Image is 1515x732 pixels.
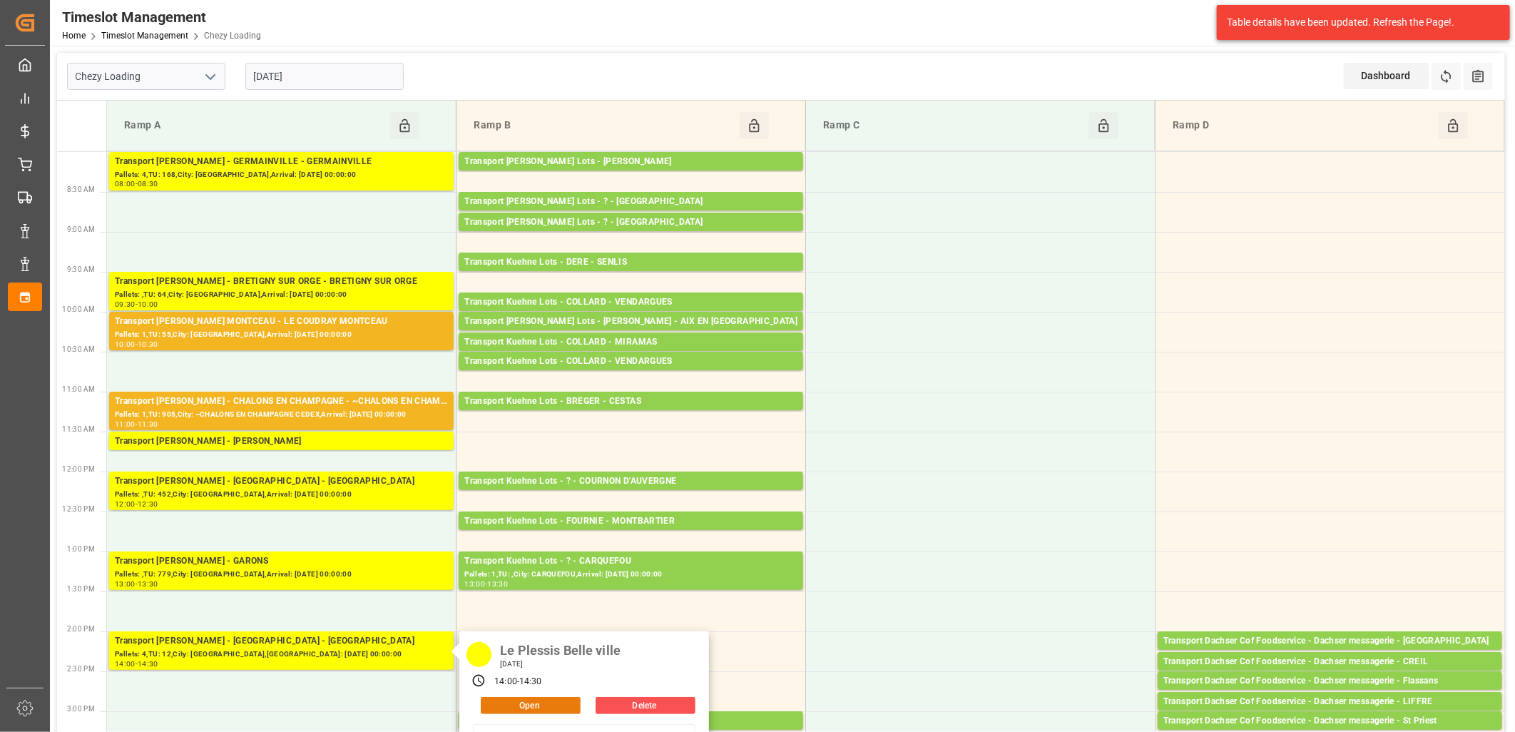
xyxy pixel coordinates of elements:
[1163,688,1496,701] div: Pallets: 1,TU: 24,City: Flassans,Arrival: [DATE] 00:00:00
[115,649,448,661] div: Pallets: 4,TU: 12,City: [GEOGRAPHIC_DATA],[GEOGRAPHIC_DATA]: [DATE] 00:00:00
[115,169,448,181] div: Pallets: 4,TU: 168,City: [GEOGRAPHIC_DATA],Arrival: [DATE] 00:00:00
[464,315,797,329] div: Transport [PERSON_NAME] Lots - [PERSON_NAME] - AIX EN [GEOGRAPHIC_DATA]
[62,465,95,473] span: 12:00 PM
[62,305,95,313] span: 10:00 AM
[136,301,138,307] div: -
[1163,674,1496,688] div: Transport Dachser Cof Foodservice - Dachser messagerie - Flassans
[485,581,487,587] div: -
[1163,634,1496,649] div: Transport Dachser Cof Foodservice - Dachser messagerie - [GEOGRAPHIC_DATA]
[136,421,138,427] div: -
[464,529,797,541] div: Pallets: 2,TU: 62,City: MONTBARTIER,Arrival: [DATE] 00:00:00
[138,661,158,667] div: 14:30
[115,634,448,649] div: Transport [PERSON_NAME] - [GEOGRAPHIC_DATA] - [GEOGRAPHIC_DATA]
[115,329,448,341] div: Pallets: 1,TU: 55,City: [GEOGRAPHIC_DATA],Arrival: [DATE] 00:00:00
[67,705,95,713] span: 3:00 PM
[1344,63,1429,89] div: Dashboard
[115,155,448,169] div: Transport [PERSON_NAME] - GERMAINVILLE - GERMAINVILLE
[464,255,797,270] div: Transport Kuehne Lots - DERE - SENLIS
[1163,695,1496,709] div: Transport Dachser Cof Foodservice - Dachser messagerie - LIFFRE
[136,341,138,347] div: -
[1167,112,1439,139] div: Ramp D
[464,329,797,341] div: Pallets: ,TU: 97,City: [GEOGRAPHIC_DATA],Arrival: [DATE] 00:00:00
[517,676,519,688] div: -
[138,421,158,427] div: 11:30
[67,545,95,553] span: 1:00 PM
[67,265,95,273] span: 9:30 AM
[138,501,158,507] div: 12:30
[1227,15,1489,30] div: Table details have been updated. Refresh the Page!.
[138,341,158,347] div: 10:30
[464,169,797,181] div: Pallets: 15,TU: 224,City: CARQUEFOU,Arrival: [DATE] 00:00:00
[67,225,95,233] span: 9:00 AM
[199,66,220,88] button: open menu
[1163,709,1496,721] div: Pallets: 2,TU: 46,City: LIFFRE,Arrival: [DATE] 00:00:00
[115,569,448,581] div: Pallets: ,TU: 779,City: [GEOGRAPHIC_DATA],Arrival: [DATE] 00:00:00
[468,112,740,139] div: Ramp B
[519,676,542,688] div: 14:30
[136,581,138,587] div: -
[115,474,448,489] div: Transport [PERSON_NAME] - [GEOGRAPHIC_DATA] - [GEOGRAPHIC_DATA]
[101,31,188,41] a: Timeslot Management
[481,697,581,714] button: Open
[62,31,86,41] a: Home
[464,195,797,209] div: Transport [PERSON_NAME] Lots - ? - [GEOGRAPHIC_DATA]
[464,209,797,221] div: Pallets: 13,TU: 210,City: [GEOGRAPHIC_DATA],Arrival: [DATE] 00:00:00
[596,697,695,714] button: Delete
[464,409,797,421] div: Pallets: 4,TU: 490,City: [GEOGRAPHIC_DATA],Arrival: [DATE] 00:00:00
[115,341,136,347] div: 10:00
[495,639,626,659] div: Le Plessis Belle ville
[115,489,448,501] div: Pallets: ,TU: 452,City: [GEOGRAPHIC_DATA],Arrival: [DATE] 00:00:00
[118,112,390,139] div: Ramp A
[494,676,517,688] div: 14:00
[136,661,138,667] div: -
[62,385,95,393] span: 11:00 AM
[115,301,136,307] div: 09:30
[138,181,158,187] div: 08:30
[136,181,138,187] div: -
[115,289,448,301] div: Pallets: ,TU: 64,City: [GEOGRAPHIC_DATA],Arrival: [DATE] 00:00:00
[464,295,797,310] div: Transport Kuehne Lots - COLLARD - VENDARGUES
[115,581,136,587] div: 13:00
[67,185,95,193] span: 8:30 AM
[245,63,404,90] input: DD-MM-YYYY
[115,395,448,409] div: Transport [PERSON_NAME] - CHALONS EN CHAMPAGNE - ~CHALONS EN CHAMPAGNE CEDEX
[115,434,448,449] div: Transport [PERSON_NAME] - [PERSON_NAME]
[1163,669,1496,681] div: Pallets: 1,TU: 32,City: [GEOGRAPHIC_DATA],Arrival: [DATE] 00:00:00
[464,581,485,587] div: 13:00
[115,554,448,569] div: Transport [PERSON_NAME] - GARONS
[62,345,95,353] span: 10:30 AM
[115,409,448,421] div: Pallets: 1,TU: 905,City: ~CHALONS EN CHAMPAGNE CEDEX,Arrival: [DATE] 00:00:00
[1163,714,1496,728] div: Transport Dachser Cof Foodservice - Dachser messagerie - St Priest
[464,474,797,489] div: Transport Kuehne Lots - ? - COURNON D'AUVERGNE
[464,369,797,381] div: Pallets: 5,TU: 524,City: [GEOGRAPHIC_DATA],Arrival: [DATE] 00:00:00
[115,449,448,461] div: Pallets: ,TU: 42,City: RECY,Arrival: [DATE] 00:00:00
[464,350,797,362] div: Pallets: 3,TU: 56,City: [GEOGRAPHIC_DATA],Arrival: [DATE] 00:00:00
[138,581,158,587] div: 13:30
[464,310,797,322] div: Pallets: 1,TU: ,City: VENDARGUES,Arrival: [DATE] 00:00:00
[115,661,136,667] div: 14:00
[1163,649,1496,661] div: Pallets: ,TU: 85,City: [GEOGRAPHIC_DATA],Arrival: [DATE] 00:00:00
[464,215,797,230] div: Transport [PERSON_NAME] Lots - ? - [GEOGRAPHIC_DATA]
[62,6,261,28] div: Timeslot Management
[1163,655,1496,669] div: Transport Dachser Cof Foodservice - Dachser messagerie - CREIL
[495,659,626,669] div: [DATE]
[67,585,95,593] span: 1:30 PM
[464,155,797,169] div: Transport [PERSON_NAME] Lots - [PERSON_NAME]
[62,425,95,433] span: 11:30 AM
[62,505,95,513] span: 12:30 PM
[67,625,95,633] span: 2:00 PM
[464,395,797,409] div: Transport Kuehne Lots - BREGER - CESTAS
[138,301,158,307] div: 10:00
[464,270,797,282] div: Pallets: 1,TU: 209,City: [GEOGRAPHIC_DATA],Arrival: [DATE] 00:00:00
[464,230,797,242] div: Pallets: 6,TU: 205,City: [GEOGRAPHIC_DATA],Arrival: [DATE] 00:00:00
[464,569,797,581] div: Pallets: 1,TU: ,City: CARQUEFOU,Arrival: [DATE] 00:00:00
[67,63,225,90] input: Type to search/select
[464,554,797,569] div: Transport Kuehne Lots - ? - CARQUEFOU
[115,275,448,289] div: Transport [PERSON_NAME] - BRETIGNY SUR ORGE - BRETIGNY SUR ORGE
[67,665,95,673] span: 2:30 PM
[136,501,138,507] div: -
[487,581,508,587] div: 13:30
[464,355,797,369] div: Transport Kuehne Lots - COLLARD - VENDARGUES
[464,514,797,529] div: Transport Kuehne Lots - FOURNIE - MONTBARTIER
[115,181,136,187] div: 08:00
